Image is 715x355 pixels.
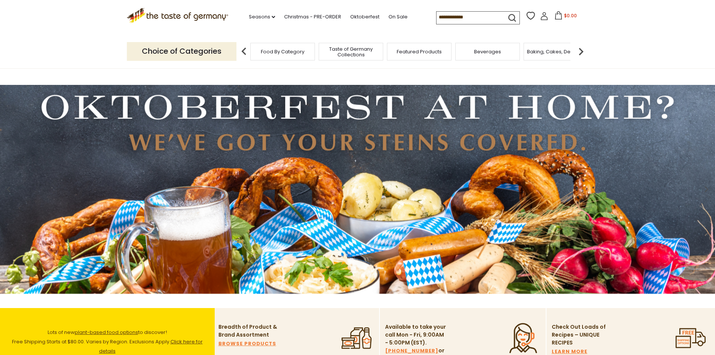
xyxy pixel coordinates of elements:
a: Beverages [474,49,501,54]
a: Oktoberfest [350,13,379,21]
span: $0.00 [564,12,577,19]
img: previous arrow [236,44,251,59]
a: On Sale [388,13,408,21]
a: [PHONE_NUMBER] [385,347,438,355]
a: Featured Products [397,49,442,54]
a: BROWSE PRODUCTS [218,340,276,348]
p: Breadth of Product & Brand Assortment [218,323,280,339]
img: next arrow [574,44,589,59]
p: Check Out Loads of Recipes – UNIQUE RECIPES [552,323,606,347]
span: Lots of new to discover! Free Shipping Starts at $80.00. Varies by Region. Exclusions Apply. [12,329,203,355]
a: Food By Category [261,49,304,54]
p: Choice of Categories [127,42,236,60]
a: Christmas - PRE-ORDER [284,13,341,21]
button: $0.00 [550,11,582,23]
a: plant-based food options [75,329,138,336]
a: Taste of Germany Collections [321,46,381,57]
a: Baking, Cakes, Desserts [527,49,585,54]
a: Seasons [249,13,275,21]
